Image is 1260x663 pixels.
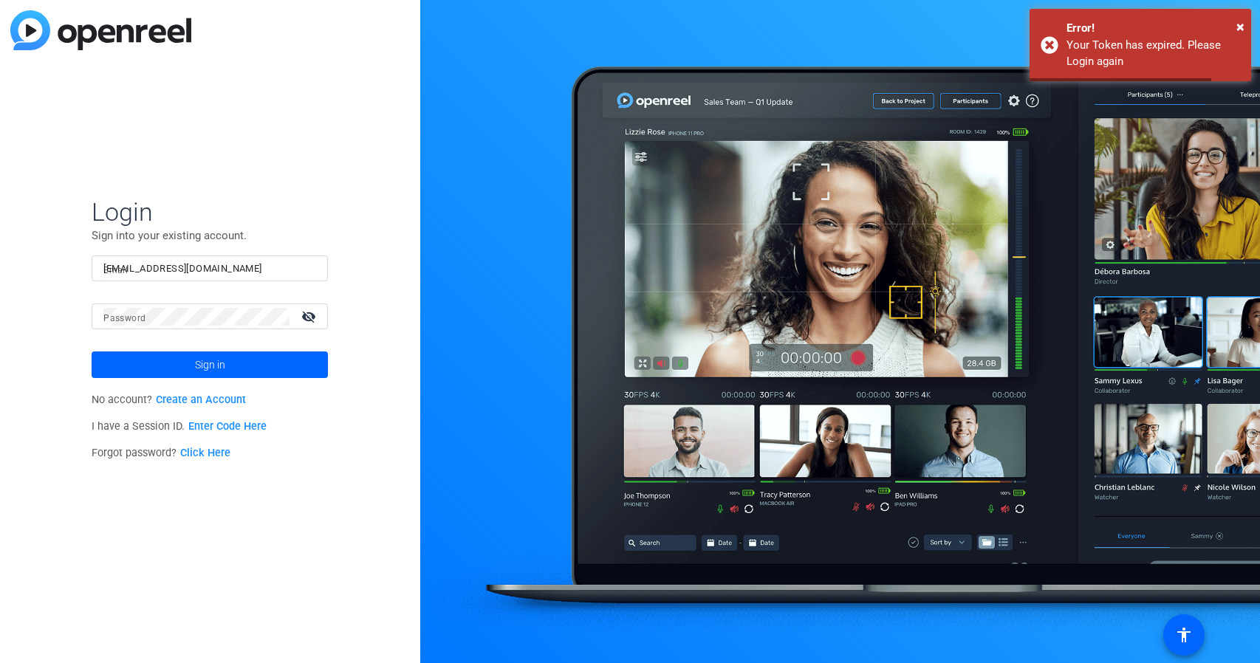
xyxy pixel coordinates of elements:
[292,306,328,327] mat-icon: visibility_off
[195,346,225,383] span: Sign in
[103,313,145,323] mat-label: Password
[1236,18,1244,35] span: ×
[92,447,230,459] span: Forgot password?
[103,265,128,275] mat-label: Email
[188,420,267,433] a: Enter Code Here
[156,394,246,406] a: Create an Account
[1236,16,1244,38] button: Close
[10,10,191,50] img: blue-gradient.svg
[1066,20,1240,37] div: Error!
[92,196,328,227] span: Login
[92,394,246,406] span: No account?
[1175,626,1193,644] mat-icon: accessibility
[92,351,328,378] button: Sign in
[92,227,328,244] p: Sign into your existing account.
[180,447,230,459] a: Click Here
[1066,37,1240,70] div: Your Token has expired. Please Login again
[103,260,316,278] input: Enter Email Address
[92,420,267,433] span: I have a Session ID.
